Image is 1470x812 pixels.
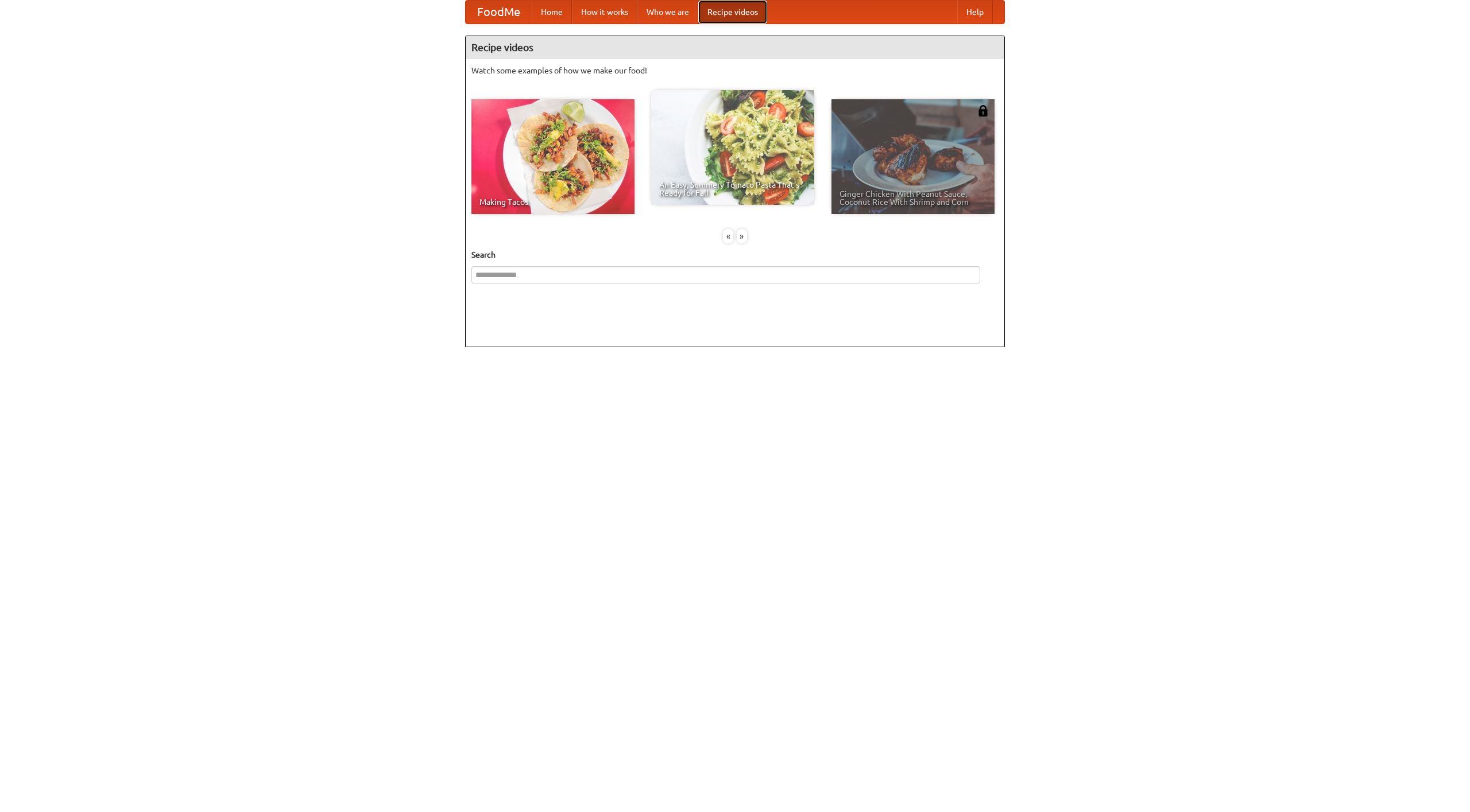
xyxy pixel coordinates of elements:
a: How it works [572,1,637,24]
h5: Search [471,249,999,261]
a: Home [532,1,572,24]
h4: Recipe videos [466,36,1004,59]
p: Watch some examples of how we make our food! [471,65,999,76]
div: « [723,229,733,243]
a: FoodMe [466,1,532,24]
a: Who we are [637,1,698,24]
a: Help [957,1,993,24]
div: » [737,229,747,243]
a: An Easy, Summery Tomato Pasta That's Ready for Fall [651,90,814,205]
a: Making Tacos [471,99,635,214]
img: 483408.png [977,105,989,116]
a: Recipe videos [698,1,767,24]
span: An Easy, Summery Tomato Pasta That's Ready for Fall [659,181,806,197]
span: Making Tacos [479,198,626,206]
